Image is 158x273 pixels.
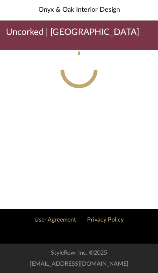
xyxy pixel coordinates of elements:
a: Privacy Policy [87,214,124,225]
a: [EMAIL_ADDRESS][DOMAIN_NAME] [30,258,128,269]
span: Uncorked | [GEOGRAPHIC_DATA] [6,26,139,38]
div: StyleRow, Inc. ©2025 [51,247,107,258]
span: Onyx & Oak Interior Design [38,5,120,15]
a: User Agreement [34,214,76,225]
